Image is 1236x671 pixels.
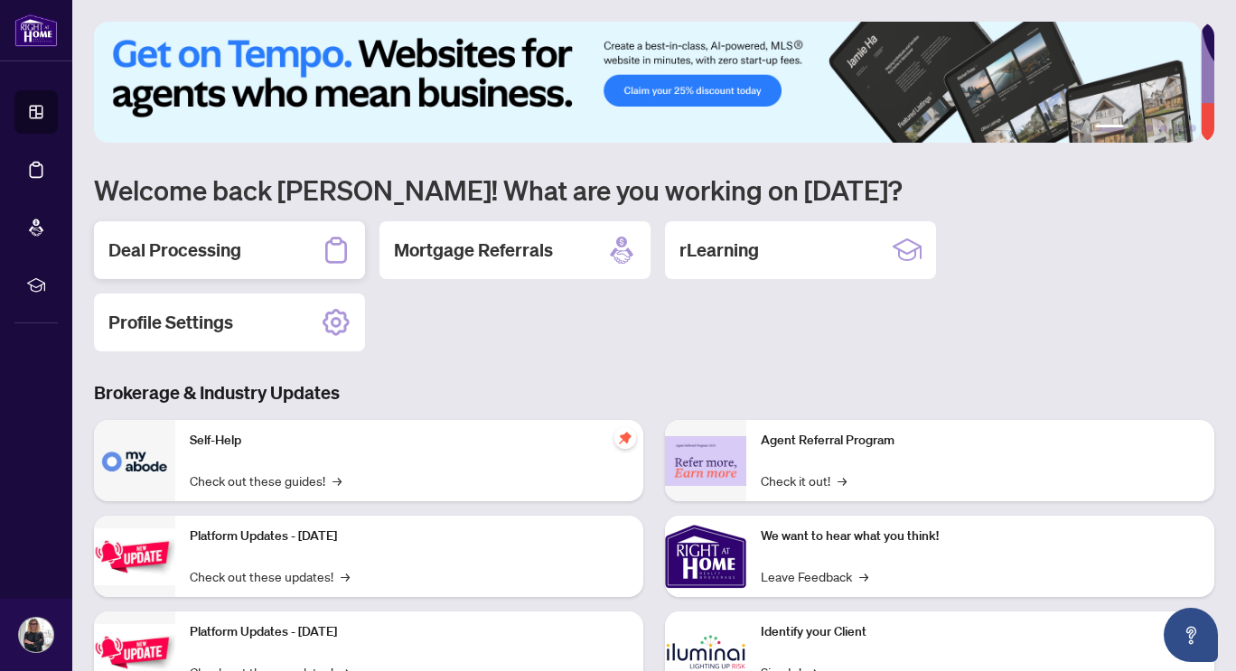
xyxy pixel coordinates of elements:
[1164,608,1218,662] button: Open asap
[679,238,759,263] h2: rLearning
[665,436,746,486] img: Agent Referral Program
[1160,125,1167,132] button: 4
[761,431,1200,451] p: Agent Referral Program
[665,516,746,597] img: We want to hear what you think!
[1095,125,1124,132] button: 1
[190,622,629,642] p: Platform Updates - [DATE]
[394,238,553,263] h2: Mortgage Referrals
[94,420,175,501] img: Self-Help
[19,618,53,652] img: Profile Icon
[761,527,1200,546] p: We want to hear what you think!
[190,527,629,546] p: Platform Updates - [DATE]
[94,172,1214,207] h1: Welcome back [PERSON_NAME]! What are you working on [DATE]?
[332,471,342,490] span: →
[859,566,868,586] span: →
[94,22,1201,143] img: Slide 0
[108,310,233,335] h2: Profile Settings
[190,431,629,451] p: Self-Help
[190,471,342,490] a: Check out these guides!→
[1131,125,1138,132] button: 2
[761,471,847,490] a: Check it out!→
[14,14,58,47] img: logo
[94,528,175,585] img: Platform Updates - July 21, 2025
[1175,125,1182,132] button: 5
[190,566,350,586] a: Check out these updates!→
[1189,125,1196,132] button: 6
[1146,125,1153,132] button: 3
[108,238,241,263] h2: Deal Processing
[761,622,1200,642] p: Identify your Client
[761,566,868,586] a: Leave Feedback→
[94,380,1214,405] h3: Brokerage & Industry Updates
[614,427,636,449] span: pushpin
[838,471,847,490] span: →
[341,566,350,586] span: →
